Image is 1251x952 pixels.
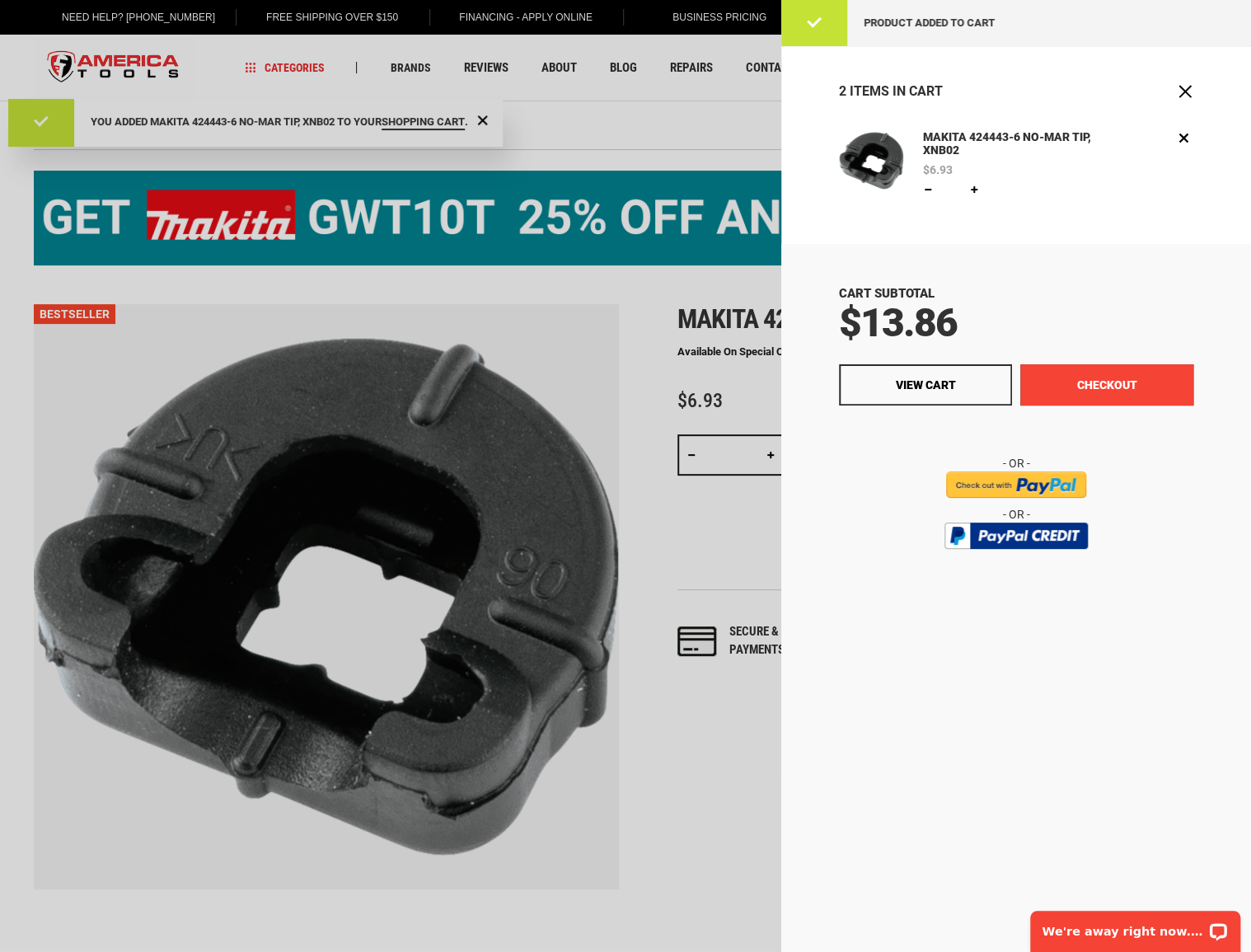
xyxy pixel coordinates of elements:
button: Close [1177,83,1193,100]
button: Checkout [1020,364,1193,406]
a: MAKITA 424443-6 NO-MAR TIP, XNB02 [839,129,903,199]
a: View Cart [839,364,1012,406]
span: View Cart [896,378,956,392]
img: MAKITA 424443-6 NO-MAR TIP, XNB02 [839,129,903,193]
span: $13.86 [839,299,957,346]
a: MAKITA 424443-6 NO-MAR TIP, XNB02 [919,129,1108,160]
span: $6.93 [923,164,953,176]
span: Items in Cart [850,83,943,99]
span: Product added to cart [864,16,995,29]
iframe: LiveChat chat widget [1019,900,1251,952]
img: btn_bml_text.png [954,553,1078,571]
span: Cart Subtotal [839,286,935,301]
span: 2 [839,83,846,99]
